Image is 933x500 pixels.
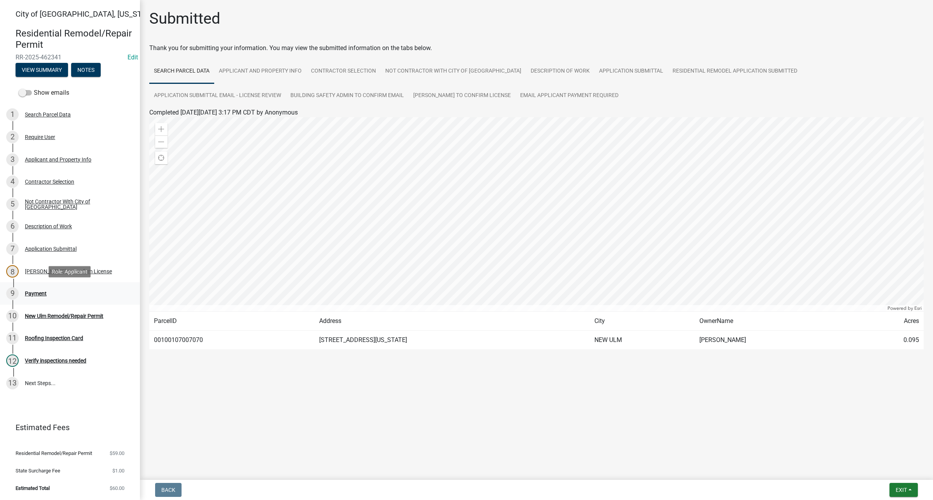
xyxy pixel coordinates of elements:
div: Search Parcel Data [25,112,71,117]
td: OwnerName [695,312,853,331]
div: 10 [6,310,19,322]
div: Find my location [155,152,168,164]
div: Verify inspections needed [25,358,86,363]
td: City [590,312,694,331]
a: Esri [914,306,922,311]
div: Payment [25,291,47,296]
button: Notes [71,63,101,77]
span: $1.00 [112,468,124,473]
wm-modal-confirm: Notes [71,67,101,73]
div: Description of Work [25,224,72,229]
h4: Residential Remodel/Repair Permit [16,28,134,50]
div: 8 [6,265,19,278]
span: $59.00 [110,451,124,456]
a: Description of Work [526,59,594,84]
td: NEW ULM [590,331,694,350]
button: View Summary [16,63,68,77]
div: 4 [6,175,19,188]
div: Zoom out [155,135,168,148]
a: Contractor Selection [306,59,381,84]
div: Powered by [886,305,924,311]
a: Applicant and Property Info [214,59,306,84]
div: 1 [6,108,19,121]
div: 2 [6,131,19,143]
a: Email Applicant Payment Required [515,83,623,108]
td: 00100107007070 [149,331,314,350]
button: Back [155,483,182,497]
td: [STREET_ADDRESS][US_STATE] [314,331,590,350]
a: Edit [128,54,138,61]
td: Acres [853,312,924,331]
span: State Surcharge Fee [16,468,60,473]
div: 11 [6,332,19,344]
a: Application Submittal [594,59,668,84]
div: 13 [6,377,19,389]
a: Building Safety Admin to Confirm Email [286,83,409,108]
div: Require User [25,134,55,140]
a: Application Submittal Email - License Review [149,83,286,108]
div: Roofing Inspection Card [25,335,83,341]
div: 3 [6,153,19,166]
wm-modal-confirm: Edit Application Number [128,54,138,61]
span: Estimated Total [16,486,50,491]
div: New Ulm Remodel/Repair Permit [25,313,103,319]
h1: Submitted [149,9,220,28]
div: Zoom in [155,123,168,135]
a: Search Parcel Data [149,59,214,84]
span: City of [GEOGRAPHIC_DATA], [US_STATE] [16,9,157,19]
span: Back [161,487,175,493]
wm-modal-confirm: Summary [16,67,68,73]
span: Exit [896,487,907,493]
div: 6 [6,220,19,233]
div: [PERSON_NAME] to confirm License [25,269,112,274]
div: Application Submittal [25,246,77,252]
div: Contractor Selection [25,179,74,184]
div: Applicant and Property Info [25,157,91,162]
button: Exit [889,483,918,497]
div: Not Contractor With City of [GEOGRAPHIC_DATA] [25,199,128,210]
a: Estimated Fees [6,420,128,435]
a: [PERSON_NAME] to confirm License [409,83,515,108]
div: 7 [6,243,19,255]
span: Completed [DATE][DATE] 3:17 PM CDT by Anonymous [149,109,298,116]
td: Address [314,312,590,331]
div: 5 [6,198,19,210]
a: Not Contractor With City of [GEOGRAPHIC_DATA] [381,59,526,84]
span: Residential Remodel/Repair Permit [16,451,92,456]
a: Residential Remodel Application Submitted [668,59,802,84]
span: $60.00 [110,486,124,491]
label: Show emails [19,88,69,97]
td: 0.095 [853,331,924,350]
span: RR-2025-462341 [16,54,124,61]
div: Thank you for submitting your information. You may view the submitted information on the tabs below. [149,43,924,53]
td: [PERSON_NAME] [695,331,853,350]
div: 12 [6,354,19,367]
div: Role: Applicant [49,266,91,277]
div: 9 [6,287,19,300]
td: ParcelID [149,312,314,331]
